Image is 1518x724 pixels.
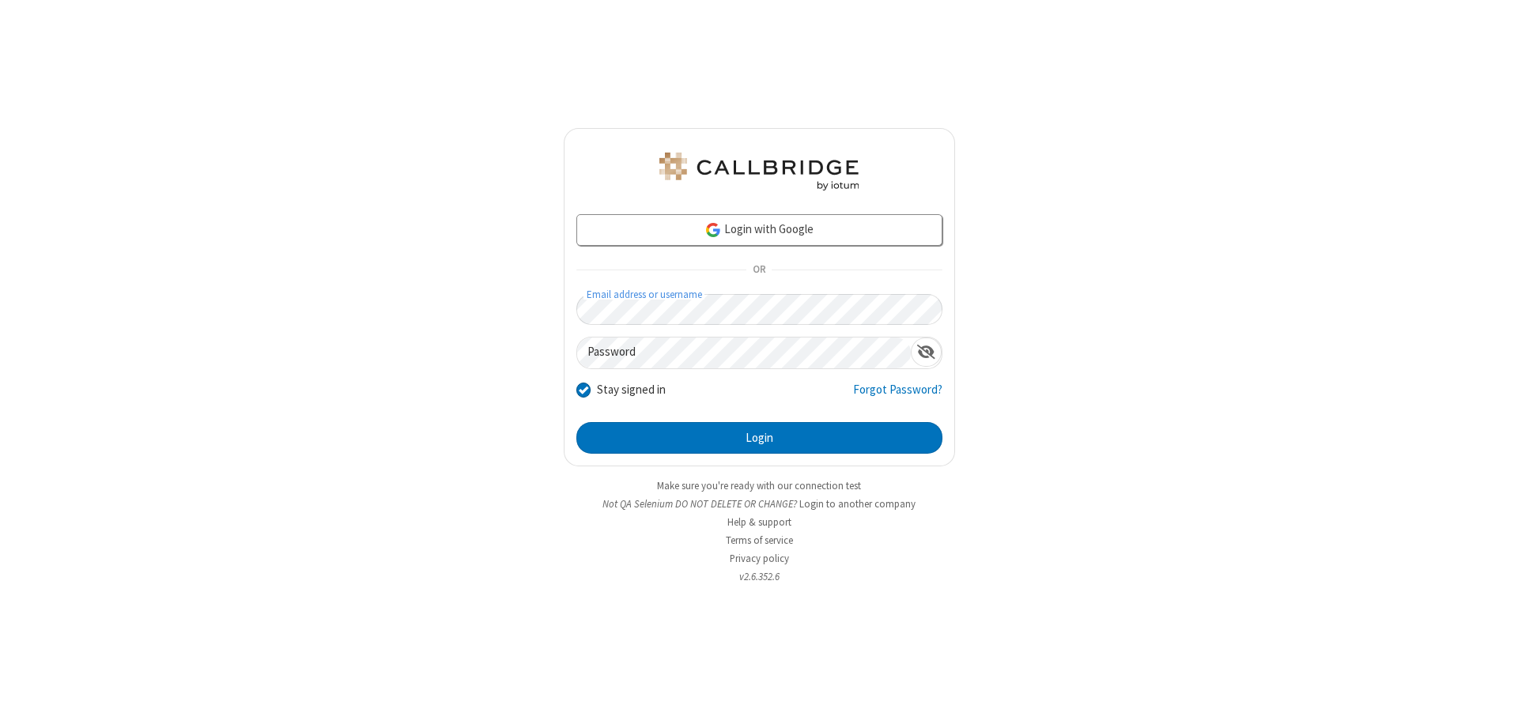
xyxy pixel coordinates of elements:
label: Stay signed in [597,381,666,399]
a: Help & support [727,515,791,529]
a: Login with Google [576,214,942,246]
a: Terms of service [726,534,793,547]
button: Login [576,422,942,454]
span: OR [746,259,772,281]
li: v2.6.352.6 [564,569,955,584]
div: Show password [911,337,942,367]
img: QA Selenium DO NOT DELETE OR CHANGE [656,153,862,190]
img: google-icon.png [704,221,722,239]
a: Make sure you're ready with our connection test [657,479,861,492]
input: Password [577,337,911,368]
a: Privacy policy [730,552,789,565]
li: Not QA Selenium DO NOT DELETE OR CHANGE? [564,496,955,511]
a: Forgot Password? [853,381,942,411]
input: Email address or username [576,294,942,325]
button: Login to another company [799,496,916,511]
